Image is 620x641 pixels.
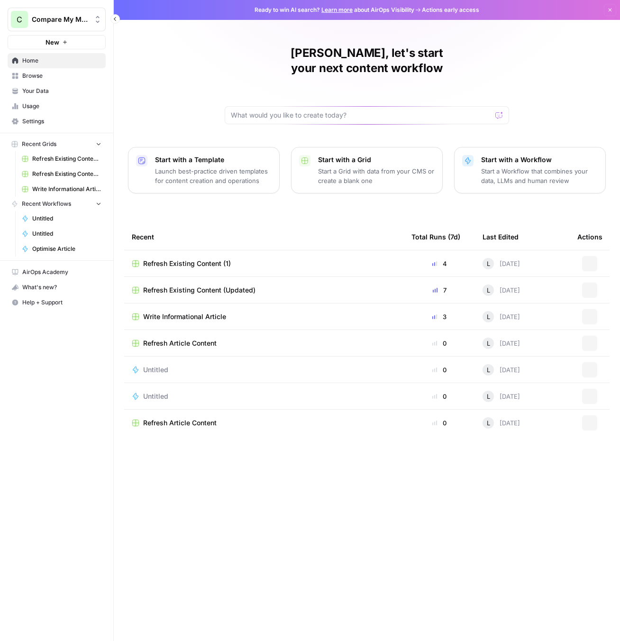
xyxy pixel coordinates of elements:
span: Untitled [143,365,168,375]
div: 3 [411,312,467,321]
span: Refresh Existing Content (Updated) [143,285,255,295]
div: 0 [411,365,467,375]
a: Optimise Article [18,241,106,256]
span: Untitled [32,229,101,238]
p: Start with a Grid [318,155,435,165]
div: [DATE] [483,311,520,322]
div: [DATE] [483,391,520,402]
span: L [487,259,490,268]
a: Refresh Article Content [132,339,396,348]
p: Start with a Workflow [481,155,598,165]
span: Compare My Move [32,15,89,24]
button: Start with a TemplateLaunch best-practice driven templates for content creation and operations [128,147,280,193]
h1: [PERSON_NAME], let's start your next content workflow [225,46,509,76]
span: L [487,339,490,348]
span: Your Data [22,87,101,95]
div: [DATE] [483,284,520,296]
button: What's new? [8,280,106,295]
span: Refresh Existing Content (1) [32,155,101,163]
span: AirOps Academy [22,268,101,276]
span: L [487,392,490,401]
span: Actions early access [422,6,479,14]
a: Refresh Existing Content (1) [132,259,396,268]
span: Ready to win AI search? about AirOps Visibility [255,6,414,14]
div: What's new? [8,280,105,294]
span: New [46,37,59,47]
span: Home [22,56,101,65]
a: Browse [8,68,106,83]
a: Home [8,53,106,68]
div: 0 [411,418,467,428]
p: Launch best-practice driven templates for content creation and operations [155,166,272,185]
a: Untitled [132,392,396,401]
span: Refresh Article Content [143,339,217,348]
span: Refresh Existing Content (Updated) [32,170,101,178]
a: Write Informational Article [132,312,396,321]
button: Start with a GridStart a Grid with data from your CMS or create a blank one [291,147,443,193]
span: Write Informational Article [32,185,101,193]
a: Refresh Existing Content (Updated) [132,285,396,295]
span: L [487,312,490,321]
span: Browse [22,72,101,80]
button: Help + Support [8,295,106,310]
span: L [487,365,490,375]
a: Untitled [18,211,106,226]
a: Refresh Existing Content (Updated) [18,166,106,182]
a: Untitled [132,365,396,375]
span: Refresh Article Content [143,418,217,428]
a: Refresh Existing Content (1) [18,151,106,166]
span: Usage [22,102,101,110]
span: Write Informational Article [143,312,226,321]
div: [DATE] [483,338,520,349]
a: Learn more [321,6,353,13]
span: Untitled [32,214,101,223]
p: Start with a Template [155,155,272,165]
button: New [8,35,106,49]
div: Actions [577,224,602,250]
div: 4 [411,259,467,268]
div: 7 [411,285,467,295]
span: Optimise Article [32,245,101,253]
input: What would you like to create today? [231,110,492,120]
span: C [17,14,22,25]
span: Untitled [143,392,168,401]
a: AirOps Academy [8,265,106,280]
div: Last Edited [483,224,519,250]
div: [DATE] [483,364,520,375]
div: 0 [411,339,467,348]
button: Workspace: Compare My Move [8,8,106,31]
p: Start a Workflow that combines your data, LLMs and human review [481,166,598,185]
span: Help + Support [22,298,101,307]
span: L [487,418,490,428]
a: Write Informational Article [18,182,106,197]
div: [DATE] [483,258,520,269]
button: Recent Workflows [8,197,106,211]
button: Start with a WorkflowStart a Workflow that combines your data, LLMs and human review [454,147,606,193]
a: Usage [8,99,106,114]
div: 0 [411,392,467,401]
p: Start a Grid with data from your CMS or create a blank one [318,166,435,185]
span: Settings [22,117,101,126]
span: Refresh Existing Content (1) [143,259,231,268]
a: Your Data [8,83,106,99]
div: Recent [132,224,396,250]
a: Settings [8,114,106,129]
a: Refresh Article Content [132,418,396,428]
div: [DATE] [483,417,520,429]
span: Recent Workflows [22,200,71,208]
button: Recent Grids [8,137,106,151]
span: L [487,285,490,295]
div: Total Runs (7d) [411,224,460,250]
span: Recent Grids [22,140,56,148]
a: Untitled [18,226,106,241]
